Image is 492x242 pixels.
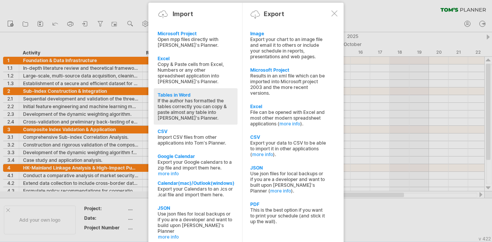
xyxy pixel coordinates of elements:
[250,31,326,36] div: Image
[264,10,284,18] div: Export
[270,188,291,194] a: more info
[250,201,326,207] div: PDF
[250,36,326,59] div: Export your chart to an image file and email it to others or include your schedule in reports, pr...
[250,104,326,109] div: Excel
[250,134,326,140] div: CSV
[279,121,300,127] a: more info
[250,67,326,73] div: Microsoft Project
[158,171,234,176] a: more info
[250,207,326,224] div: This is the best option if you want to print your schedule (and stick it up the wall).
[250,140,326,157] div: Export your data to CSV to be able to import it in other applications ( ).
[158,61,234,84] div: Copy & Paste cells from Excel, Numbers or any other spreadsheet application into [PERSON_NAME]'s ...
[158,56,234,61] div: Excel
[173,10,193,18] div: Import
[252,151,273,157] a: more info
[250,165,326,171] div: JSON
[250,171,326,194] div: Use json files for local backups or if you are a developer and want to built upon [PERSON_NAME]'s...
[158,98,234,121] div: If the author has formatted the tables correctly you can copy & paste almost any table into [PERS...
[250,109,326,127] div: File can be opened with Excel and most other modern spreadsheet applications ( ).
[158,234,234,240] a: more info
[158,92,234,98] div: Tables in Word
[250,73,326,96] div: Results in an xml file which can be imported into Microsoft project 2003 and the more recent vers...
